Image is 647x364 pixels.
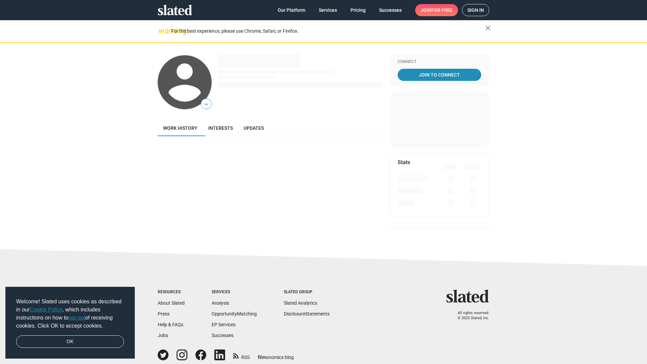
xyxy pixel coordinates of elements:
[238,120,269,136] a: Updates
[158,290,185,295] div: Resources
[158,311,170,316] a: Press
[284,290,330,295] div: Slated Group
[451,311,489,321] p: All rights reserved. © 2025 Slated, Inc.
[16,298,124,330] span: Welcome! Slated uses cookies as described in our , which includes instructions on how to of recei...
[484,24,492,32] mat-icon: close
[350,4,366,16] span: Pricing
[158,120,203,136] a: Work history
[158,322,183,327] a: Help & FAQs
[379,4,402,16] span: Successes
[284,311,330,316] a: DisclosureStatements
[467,4,484,16] span: Sign in
[233,350,250,361] a: RSS
[158,333,168,338] a: Jobs
[345,4,371,16] a: Pricing
[16,335,124,348] a: dismiss cookie message
[431,4,453,16] span: for free
[398,159,410,166] mat-card-title: Stats
[284,300,317,306] a: Slated Analytics
[244,125,264,131] span: Updates
[212,290,257,295] div: Services
[203,120,238,136] a: Interests
[462,4,489,16] a: Sign in
[398,69,481,81] a: Join To Connect
[212,322,236,327] a: EP Services
[158,300,185,306] a: About Slated
[212,300,229,306] a: Analysis
[399,69,480,81] span: Join To Connect
[272,4,311,16] a: Our Platform
[163,125,197,131] span: Work history
[415,4,458,16] a: Joinfor free
[171,27,485,36] div: For the best experience, please use Chrome, Safari, or Firefox.
[278,4,305,16] span: Our Platform
[258,355,266,360] span: film
[30,307,62,312] a: Cookie Policy
[208,125,233,131] span: Interests
[319,4,337,16] span: Services
[201,100,211,109] span: —
[212,333,234,338] a: Successes
[313,4,342,16] a: Services
[398,59,481,65] div: Connect
[158,27,166,35] mat-icon: warning
[68,315,85,321] a: opt-out
[258,349,294,361] a: filmonomics blog
[374,4,407,16] a: Successes
[5,287,135,359] div: cookieconsent
[212,311,257,316] a: OpportunityMatching
[421,4,453,16] span: Join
